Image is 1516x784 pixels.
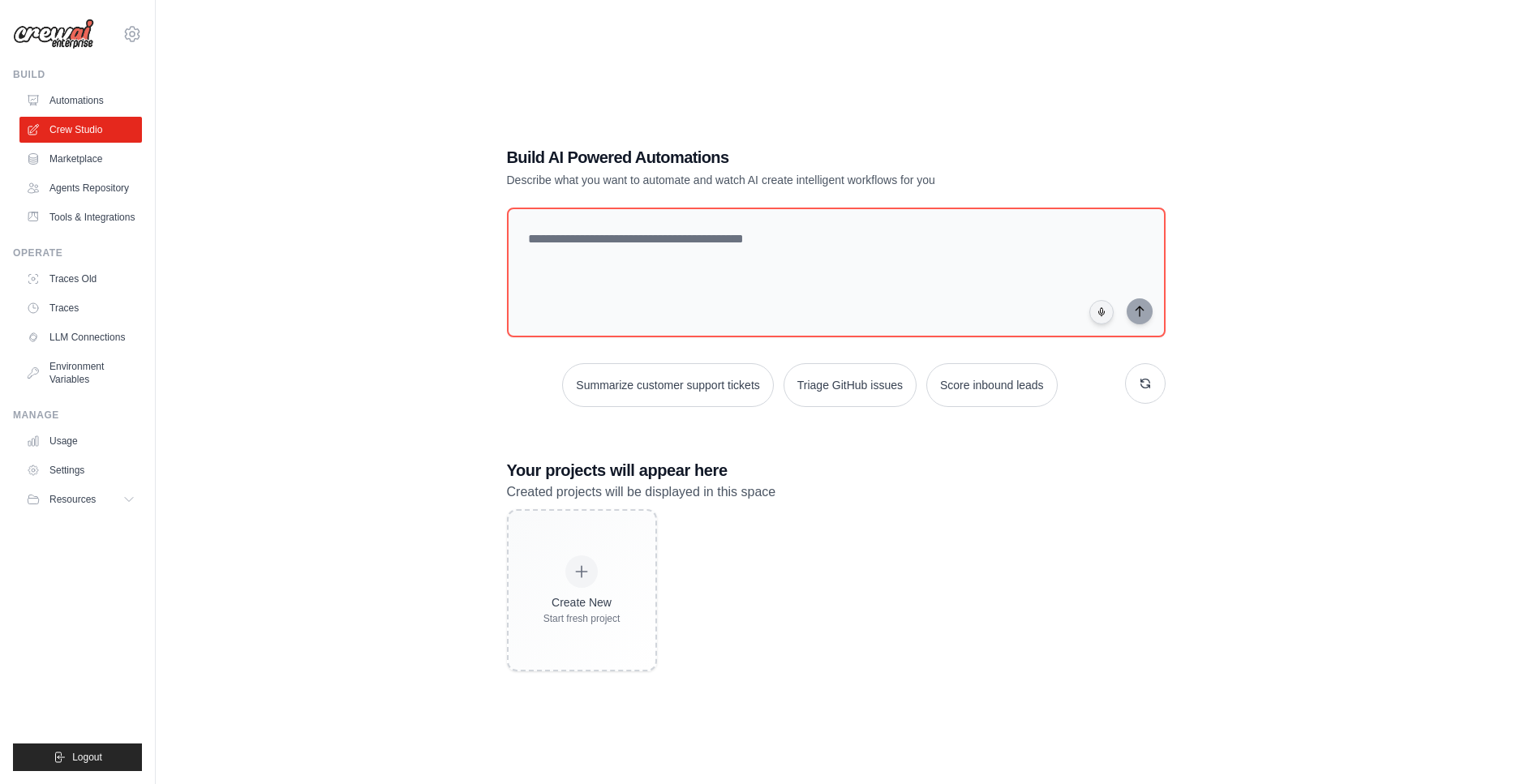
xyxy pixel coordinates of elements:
[507,459,1166,482] h3: Your projects will appear here
[19,146,142,172] a: Marketplace
[13,409,142,422] div: Manage
[13,743,142,771] button: Logout
[13,68,142,81] div: Build
[72,751,102,764] span: Logout
[784,363,917,407] button: Triage GitHub issues
[19,295,142,321] a: Traces
[19,353,142,392] a: Environment Variables
[507,482,1166,503] p: Created projects will be displayed in this space
[1089,300,1114,324] button: Click to speak your automation idea
[19,175,142,201] a: Agents Repository
[19,324,142,350] a: LLM Connections
[19,204,142,230] a: Tools & Integrations
[507,172,1052,188] p: Describe what you want to automate and watch AI create intelligent workflows for you
[1125,363,1166,404] button: Get new suggestions
[19,428,142,454] a: Usage
[49,493,96,506] span: Resources
[13,19,94,49] img: Logo
[19,457,142,483] a: Settings
[562,363,773,407] button: Summarize customer support tickets
[926,363,1058,407] button: Score inbound leads
[543,612,621,625] div: Start fresh project
[507,146,1052,169] h1: Build AI Powered Automations
[19,486,142,512] button: Resources
[543,594,621,610] div: Create New
[19,117,142,143] a: Crew Studio
[13,246,142,259] div: Operate
[19,266,142,292] a: Traces Old
[19,88,142,114] a: Automations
